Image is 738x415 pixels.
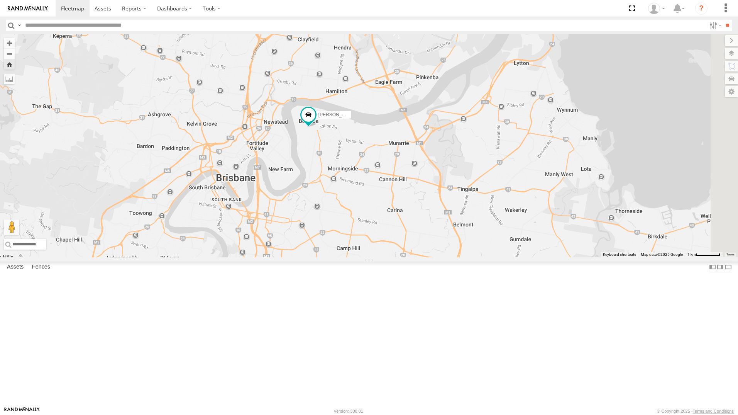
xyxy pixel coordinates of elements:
[706,20,723,31] label: Search Filter Options
[695,2,708,15] i: ?
[3,262,27,272] label: Assets
[8,6,48,11] img: rand-logo.svg
[641,252,683,257] span: Map data ©2025 Google
[726,253,735,256] a: Terms (opens in new tab)
[28,262,54,272] label: Fences
[693,409,734,413] a: Terms and Conditions
[4,407,40,415] a: Visit our Website
[645,3,668,14] div: Marco DiBenedetto
[725,86,738,97] label: Map Settings
[709,262,716,273] label: Dock Summary Table to the Left
[4,59,15,70] button: Zoom Home
[4,73,15,84] label: Measure
[716,262,724,273] label: Dock Summary Table to the Right
[4,48,15,59] button: Zoom out
[4,219,19,235] button: Drag Pegman onto the map to open Street View
[687,252,696,257] span: 1 km
[657,409,734,413] div: © Copyright 2025 -
[4,38,15,48] button: Zoom in
[724,262,732,273] label: Hide Summary Table
[685,252,723,257] button: Map Scale: 1 km per 59 pixels
[318,112,357,117] span: [PERSON_NAME]
[16,20,22,31] label: Search Query
[603,252,636,257] button: Keyboard shortcuts
[334,409,363,413] div: Version: 308.01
